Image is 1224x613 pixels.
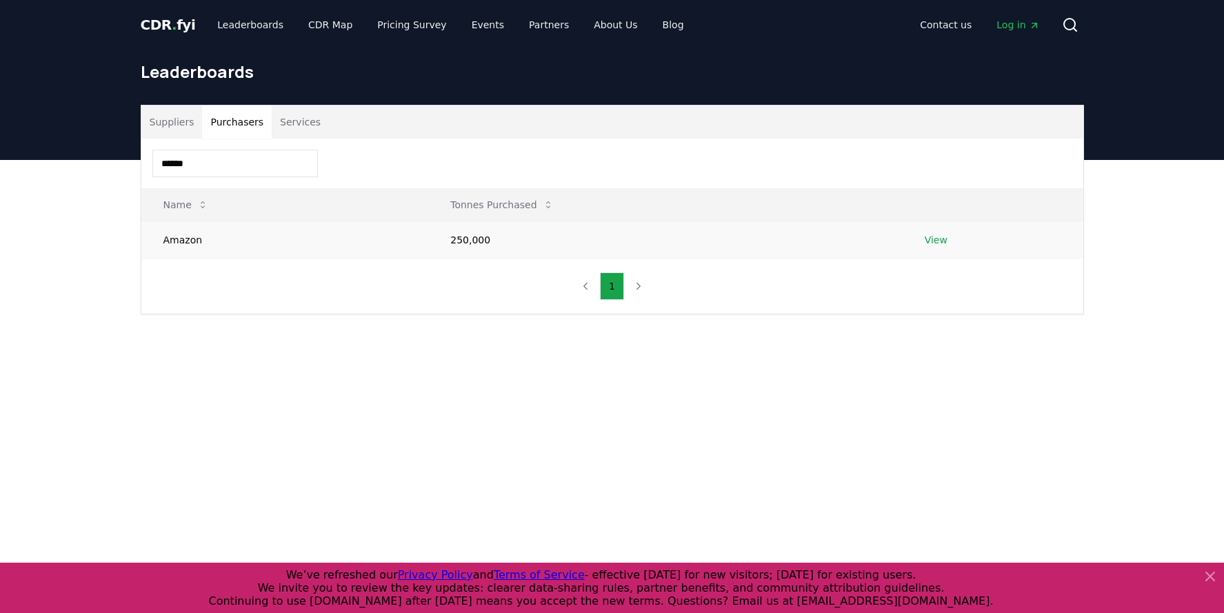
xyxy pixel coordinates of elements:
td: 250,000 [428,221,902,258]
span: . [172,17,177,33]
span: Log in [996,18,1039,32]
a: Contact us [909,12,983,37]
span: CDR fyi [141,17,196,33]
button: Purchasers [202,105,272,139]
button: Services [272,105,329,139]
button: 1 [600,272,624,300]
button: Suppliers [141,105,203,139]
a: View [925,233,947,247]
a: Events [461,12,515,37]
a: CDR.fyi [141,15,196,34]
a: Pricing Survey [366,12,457,37]
h1: Leaderboards [141,61,1084,83]
nav: Main [206,12,694,37]
td: Amazon [141,221,429,258]
a: Partners [518,12,580,37]
a: CDR Map [297,12,363,37]
button: Tonnes Purchased [439,191,564,219]
a: About Us [583,12,648,37]
nav: Main [909,12,1050,37]
button: Name [152,191,219,219]
a: Blog [652,12,695,37]
a: Log in [985,12,1050,37]
a: Leaderboards [206,12,294,37]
